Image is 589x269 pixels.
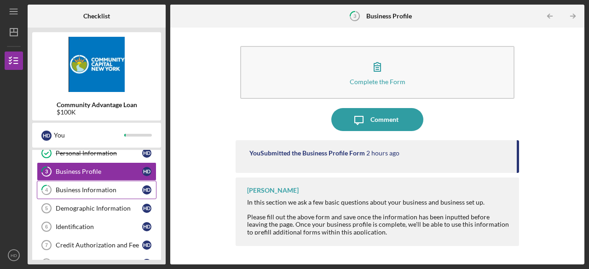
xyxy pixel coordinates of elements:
img: Product logo [32,37,161,92]
div: Personal Information [56,149,142,157]
b: Community Advantage Loan [57,101,137,109]
div: $100K [57,109,137,116]
tspan: 5 [45,206,48,211]
div: Identification [56,223,142,230]
div: H D [142,240,151,250]
div: H D [142,149,151,158]
tspan: 7 [45,242,48,248]
a: Personal InformationHD [37,144,156,162]
time: 2025-09-11 17:29 [366,149,399,157]
div: Comment [370,108,398,131]
text: HD [11,253,17,258]
div: Business Profile [56,168,142,175]
tspan: 6 [45,224,48,229]
div: H D [142,222,151,231]
div: H D [142,259,151,268]
a: 7Credit Authorization and FeeHD [37,236,156,254]
div: H D [41,131,52,141]
a: 6IdentificationHD [37,217,156,236]
div: Credit Authorization and Fee [56,241,142,249]
tspan: 3 [45,169,48,175]
div: You Submitted the Business Profile Form [249,149,365,157]
div: Demographic Information [56,205,142,212]
div: H D [142,167,151,176]
div: H D [142,185,151,195]
a: 3Business ProfileHD [37,162,156,181]
button: Comment [331,108,423,131]
a: 5Demographic InformationHD [37,199,156,217]
button: Complete the Form [240,46,514,99]
div: You [54,127,124,143]
b: Business Profile [366,12,412,20]
b: Checklist [83,12,110,20]
a: 4Business InformationHD [37,181,156,199]
div: Complete the Form [350,78,405,85]
div: Business Information [56,186,142,194]
button: HD [5,246,23,264]
div: [PERSON_NAME] [247,187,299,194]
tspan: 3 [353,13,356,19]
div: H D [142,204,151,213]
tspan: 4 [45,187,48,193]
